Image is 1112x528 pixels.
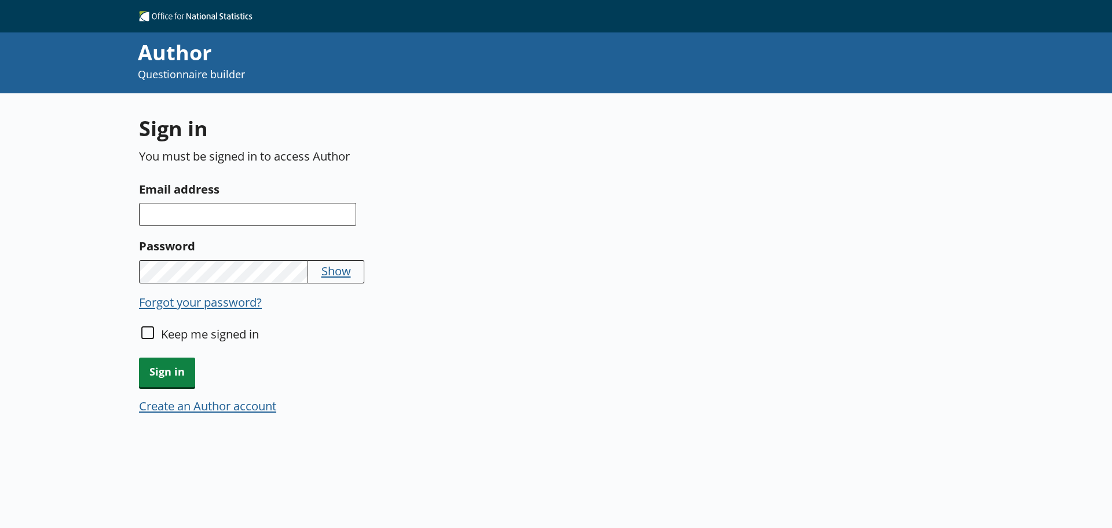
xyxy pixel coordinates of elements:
button: Forgot your password? [139,294,262,310]
h1: Sign in [139,114,686,143]
label: Password [139,236,686,255]
button: Sign in [139,358,195,387]
button: Create an Author account [139,398,276,414]
button: Show [321,263,351,279]
div: Author [138,38,748,67]
p: You must be signed in to access Author [139,148,686,164]
label: Keep me signed in [161,326,259,342]
label: Email address [139,180,686,198]
p: Questionnaire builder [138,67,748,82]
